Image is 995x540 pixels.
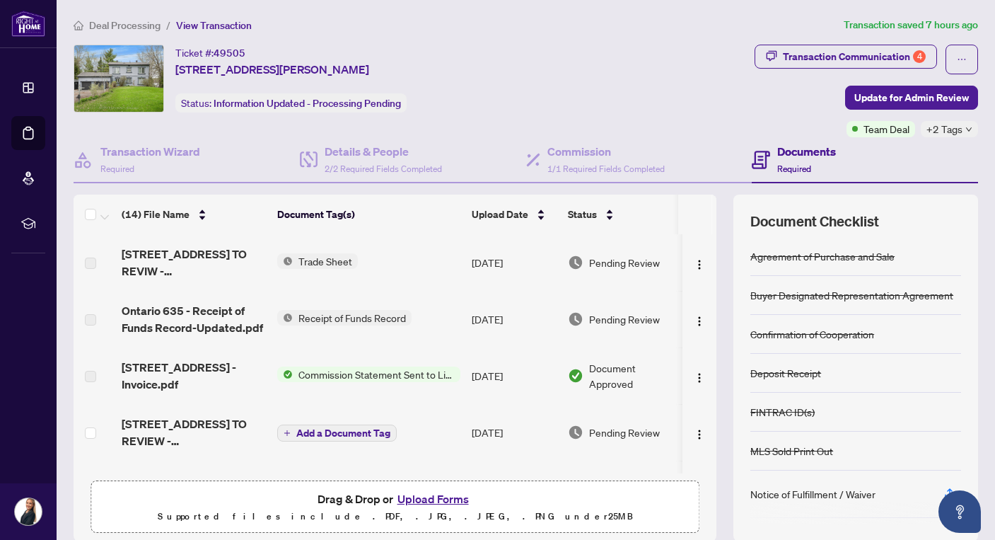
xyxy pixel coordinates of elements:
img: Profile Icon [15,498,42,525]
td: [DATE] [466,461,562,517]
span: Upload Date [472,207,528,222]
span: Document Checklist [750,212,879,231]
div: Notice of Fulfillment / Waiver [750,486,875,502]
div: Confirmation of Cooperation [750,326,874,342]
h4: Transaction Wizard [100,143,200,160]
span: View Transaction [176,19,252,32]
span: Receipt of Funds Record [293,310,412,326]
button: Logo [688,251,711,274]
button: Open asap [938,490,981,533]
article: Transaction saved 7 hours ago [844,17,978,33]
span: plus [284,430,291,437]
span: Add a Document Tag [296,428,390,438]
span: [STREET_ADDRESS] TO REVIW - [PERSON_NAME].pdf [122,246,266,280]
td: [DATE] [466,404,562,461]
span: 1/1 Required Fields Completed [547,163,665,174]
button: Status IconCommission Statement Sent to Listing Brokerage [277,367,460,382]
button: Logo [688,421,711,444]
th: Upload Date [466,195,562,234]
span: [STREET_ADDRESS] - Invoice.pdf [122,359,266,393]
img: Logo [694,316,705,327]
button: Upload Forms [393,490,473,508]
span: (14) File Name [122,207,190,222]
button: Transaction Communication4 [755,45,937,69]
td: [DATE] [466,234,562,291]
span: Pending Review [589,255,660,270]
span: 2/2 Required Fields Completed [325,163,442,174]
div: 4 [913,50,926,63]
img: logo [11,11,45,37]
span: down [965,126,972,133]
button: Add a Document Tag [277,424,397,442]
span: home [74,21,83,30]
p: Supported files include .PDF, .JPG, .JPEG, .PNG under 25 MB [100,508,690,525]
span: [STREET_ADDRESS] TO REVIEW - [PERSON_NAME].pdf [122,415,266,449]
button: Logo [688,308,711,331]
span: Drag & Drop or [318,490,473,508]
span: 49505 [214,47,245,59]
img: Logo [694,372,705,384]
h4: Details & People [325,143,442,160]
div: Transaction Communication [783,45,926,68]
span: Required [100,163,134,174]
span: Deal Processing [89,19,161,32]
span: Required [777,163,811,174]
h4: Commission [547,143,665,160]
th: Document Tag(s) [272,195,466,234]
img: Status Icon [277,310,293,326]
span: Team Deal [863,121,909,137]
li: / [166,17,170,33]
img: Document Status [568,311,583,327]
img: Document Status [568,368,583,384]
div: Ticket #: [175,45,245,61]
img: Status Icon [277,253,293,269]
button: Logo [688,364,711,387]
span: Update for Admin Review [854,86,969,109]
img: Logo [694,429,705,440]
span: Pending Review [589,425,660,440]
div: Status: [175,93,407,113]
img: IMG-X12006440_1.jpg [74,45,163,112]
th: Status [562,195,682,234]
button: Update for Admin Review [845,86,978,110]
span: [STREET_ADDRESS][PERSON_NAME] [175,61,369,78]
img: Status Icon [277,367,293,382]
span: Document Approved [589,360,677,391]
span: Ontario 635 - Receipt of Funds Record-Updated.pdf [122,302,266,336]
img: Document Status [568,255,583,270]
div: Deposit Receipt [750,365,821,381]
img: Logo [694,259,705,270]
span: Commission Statement Sent to Listing Brokerage [293,367,460,382]
span: Trade Sheet [293,253,358,269]
span: ellipsis [957,54,967,64]
span: Status [568,207,597,222]
button: Add a Document Tag [277,425,397,442]
td: [DATE] [466,347,562,404]
span: Information Updated - Processing Pending [214,97,401,110]
div: MLS Sold Print Out [750,443,833,459]
img: Document Status [568,425,583,440]
h4: Documents [777,143,836,160]
button: Status IconReceipt of Funds Record [277,310,412,326]
div: FINTRAC ID(s) [750,404,815,420]
button: Status IconTrade Sheet [277,253,358,269]
th: (14) File Name [116,195,272,234]
span: +2 Tags [926,121,962,137]
span: Pending Review [589,311,660,327]
span: [STREET_ADDRESS] TO REVIW - [PERSON_NAME].pdf [122,472,266,506]
span: Drag & Drop orUpload FormsSupported files include .PDF, .JPG, .JPEG, .PNG under25MB [91,481,699,534]
td: [DATE] [466,291,562,347]
div: Agreement of Purchase and Sale [750,248,895,264]
div: Buyer Designated Representation Agreement [750,287,953,303]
